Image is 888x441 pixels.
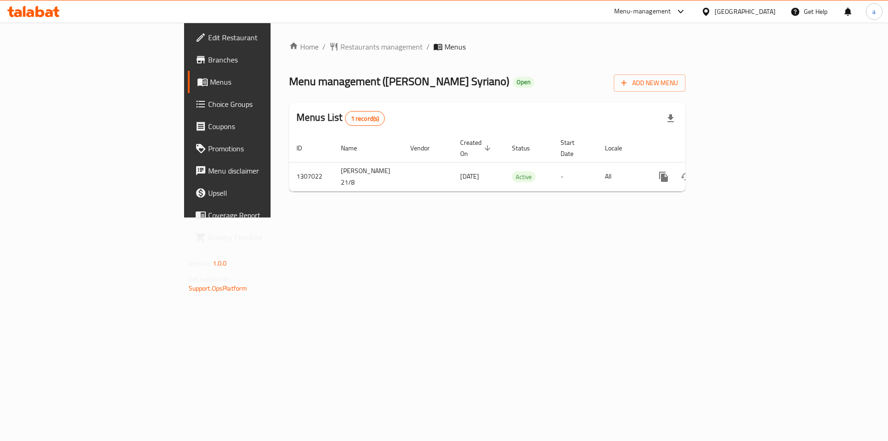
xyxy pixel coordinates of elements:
span: a [872,6,876,17]
span: [DATE] [460,170,479,182]
span: Coupons [208,121,325,132]
span: Branches [208,54,325,65]
div: Active [512,171,536,182]
a: Upsell [188,182,333,204]
span: Name [341,143,369,154]
td: [PERSON_NAME] 21/8 [333,162,403,191]
button: Change Status [675,166,697,188]
a: Restaurants management [329,41,423,52]
a: Choice Groups [188,93,333,115]
td: All [598,162,645,191]
h2: Menus List [296,111,385,126]
a: Branches [188,49,333,71]
div: Total records count [345,111,385,126]
div: Export file [660,107,682,130]
a: Menu disclaimer [188,160,333,182]
span: Menu management ( [PERSON_NAME] Syriano ) [289,71,509,92]
button: more [653,166,675,188]
li: / [426,41,430,52]
span: Restaurants management [340,41,423,52]
span: Get support on: [189,273,231,285]
span: 1.0.0 [213,257,227,269]
a: Promotions [188,137,333,160]
span: Edit Restaurant [208,32,325,43]
a: Support.OpsPlatform [189,282,247,294]
div: Open [513,77,534,88]
nav: breadcrumb [289,41,685,52]
span: Vendor [410,143,442,154]
span: Grocery Checklist [208,232,325,243]
a: Coverage Report [188,204,333,226]
span: ID [296,143,314,154]
td: - [553,162,598,191]
div: Menu-management [614,6,671,17]
span: Created On [460,137,493,159]
span: Open [513,78,534,86]
span: Choice Groups [208,99,325,110]
span: Version: [189,257,211,269]
span: Menus [210,76,325,87]
th: Actions [645,134,749,162]
span: 1 record(s) [345,114,385,123]
span: Start Date [561,137,586,159]
span: Promotions [208,143,325,154]
a: Coupons [188,115,333,137]
span: Locale [605,143,634,154]
span: Status [512,143,542,154]
span: Add New Menu [621,77,678,89]
div: [GEOGRAPHIC_DATA] [715,6,776,17]
span: Upsell [208,187,325,199]
span: Active [512,172,536,182]
button: Add New Menu [614,75,685,92]
table: enhanced table [289,134,749,192]
a: Grocery Checklist [188,226,333,248]
a: Menus [188,71,333,93]
span: Menu disclaimer [208,165,325,176]
a: Edit Restaurant [188,26,333,49]
span: Coverage Report [208,210,325,221]
span: Menus [444,41,466,52]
